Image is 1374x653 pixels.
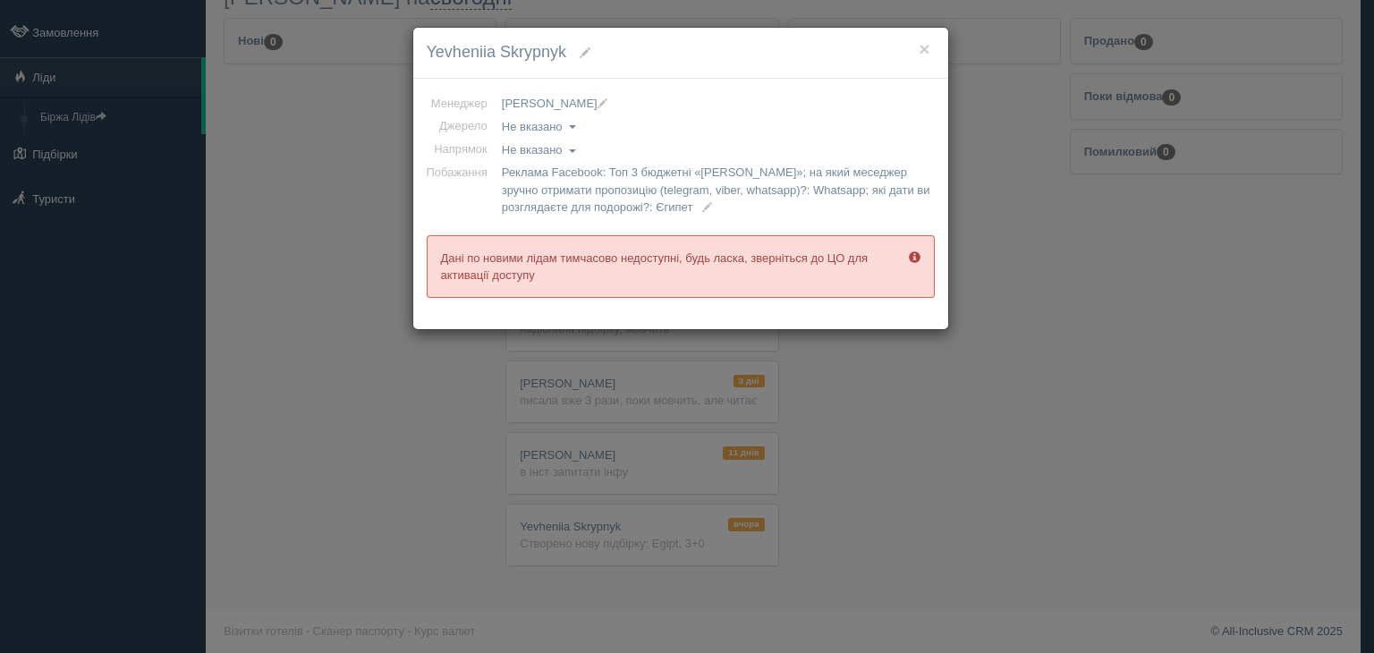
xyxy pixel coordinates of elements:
span: Не вказано [502,143,563,157]
td: Джерело [427,114,495,138]
a: Не вказано [502,141,576,159]
td: Побажання [427,161,495,217]
span: Реклама Facebook: Топ 3 бюджетні «[PERSON_NAME]»; на який меседжер зручно отримати пропозицію (te... [502,165,930,213]
td: Менеджер [427,92,495,114]
span: [PERSON_NAME] [502,97,607,110]
span: Не вказано [502,120,563,133]
td: Напрямок [427,138,495,161]
a: Не вказано [502,118,576,136]
div: Дані по новими лідам тимчасово недоступні, будь ласка, зверніться до ЦО для активації доступу [427,235,935,298]
button: × [919,39,929,58]
span: Yevheniia Skrypnyk [427,43,566,61]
